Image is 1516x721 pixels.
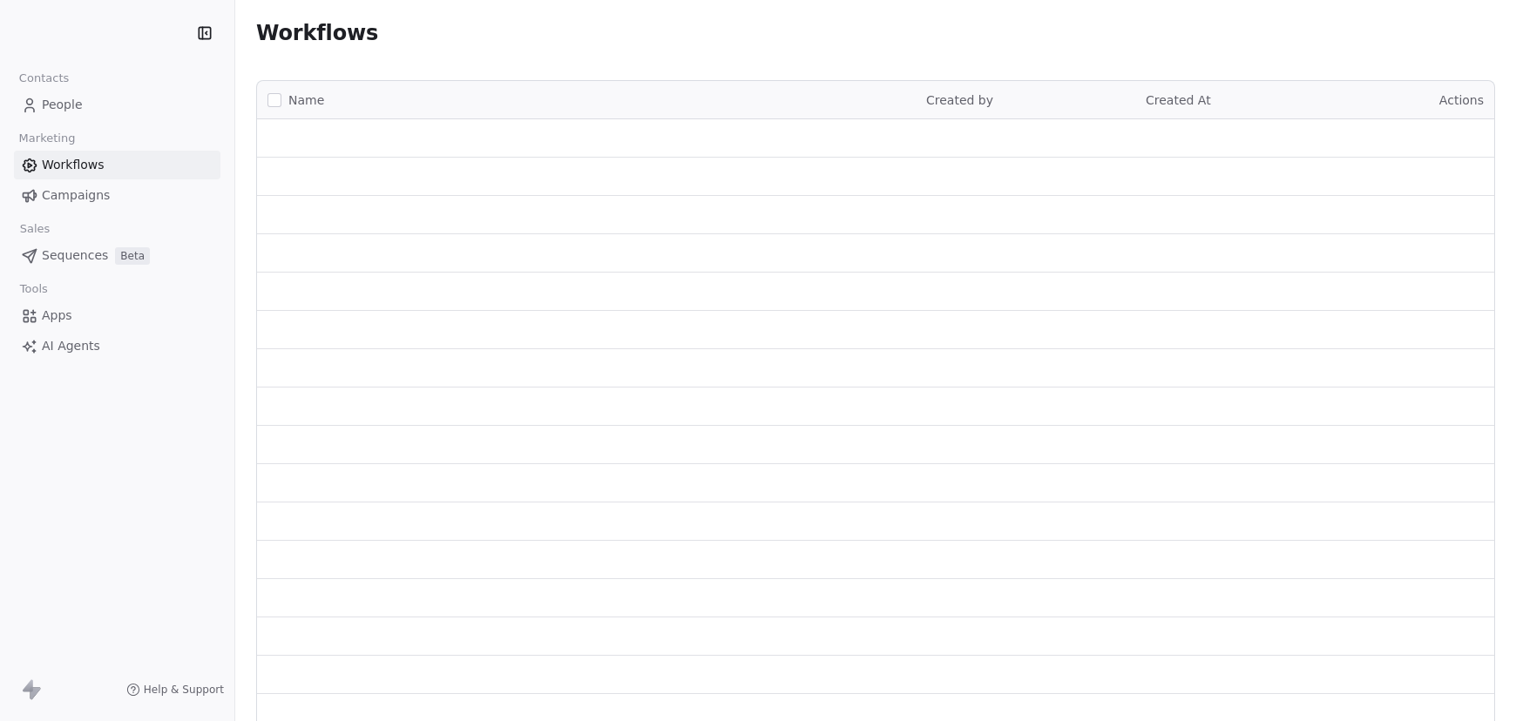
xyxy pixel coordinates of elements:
span: Campaigns [42,186,110,205]
span: AI Agents [42,337,100,355]
span: Created by [926,93,993,107]
a: Apps [14,301,220,330]
span: Sequences [42,246,108,265]
a: Help & Support [126,683,224,697]
a: People [14,91,220,119]
span: Contacts [11,65,77,91]
span: Workflows [42,156,105,174]
a: Campaigns [14,181,220,210]
a: Workflows [14,151,220,179]
span: Help & Support [144,683,224,697]
span: Beta [115,247,150,265]
span: Actions [1439,93,1484,107]
a: AI Agents [14,332,220,360]
span: Workflows [256,21,378,45]
span: Tools [12,276,55,302]
span: Marketing [11,125,83,152]
span: Apps [42,307,72,325]
span: Name [288,91,324,110]
span: Sales [12,216,58,242]
span: Created At [1146,93,1211,107]
span: People [42,96,83,114]
a: SequencesBeta [14,241,220,270]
